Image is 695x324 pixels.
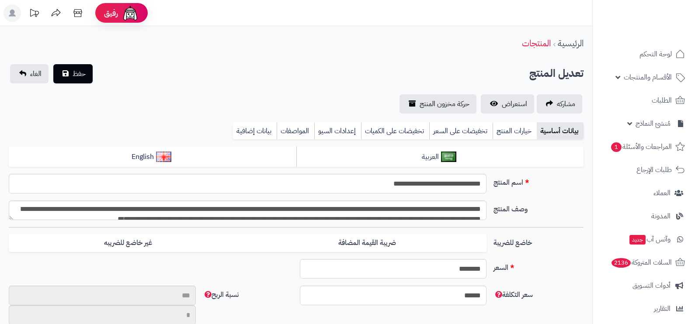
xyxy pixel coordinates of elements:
a: المدونة [598,206,690,227]
a: السلات المتروكة2136 [598,252,690,273]
span: طلبات الإرجاع [636,164,672,176]
a: English [9,146,296,168]
span: لن يظهر للعميل النهائي ويستخدم في تقارير الأرباح [493,290,533,300]
a: العربية [296,146,584,168]
a: الغاء [10,64,49,83]
img: English [156,152,171,162]
a: التقارير [598,298,690,319]
a: المنتجات [522,37,551,50]
label: السعر [490,259,587,273]
a: إعدادات السيو [314,122,361,140]
label: اسم المنتج [490,174,587,188]
span: جديد [629,235,646,245]
span: وآتس آب [629,233,671,245]
img: العربية [441,152,456,162]
span: المراجعات والأسئلة [610,141,672,153]
button: حفظ [53,64,93,83]
a: وآتس آبجديد [598,229,690,250]
a: الطلبات [598,90,690,111]
span: 1 [611,142,622,152]
img: ai-face.png [122,4,139,22]
a: تخفيضات على الكميات [361,122,429,140]
span: أدوات التسويق [632,279,671,292]
a: مشاركه [537,94,582,114]
span: حركة مخزون المنتج [420,99,469,109]
span: المدونة [651,210,671,222]
a: المراجعات والأسئلة1 [598,136,690,157]
span: السلات المتروكة [611,256,672,269]
a: أدوات التسويق [598,275,690,296]
a: خيارات المنتج [493,122,537,140]
a: استعراض [481,94,534,114]
span: حفظ [73,69,86,79]
a: تحديثات المنصة [23,4,45,24]
a: طلبات الإرجاع [598,159,690,180]
a: المواصفات [277,122,314,140]
label: وصف المنتج [490,200,587,214]
a: الرئيسية [558,37,584,50]
a: بيانات أساسية [537,122,584,140]
span: مُنشئ النماذج [636,117,671,130]
h2: تعديل المنتج [529,65,584,83]
span: التقارير [654,303,671,315]
label: ضريبة القيمة المضافة [248,234,487,252]
label: خاضع للضريبة [490,234,587,248]
span: الأقسام والمنتجات [624,71,672,83]
a: حركة مخزون المنتج [400,94,476,114]
span: العملاء [653,187,671,199]
span: مشاركه [557,99,575,109]
span: الطلبات [652,94,672,107]
a: لوحة التحكم [598,44,690,65]
span: رفيق [104,8,118,18]
a: العملاء [598,183,690,203]
span: الغاء [30,69,42,79]
label: غير خاضع للضريبه [9,234,248,252]
a: بيانات إضافية [233,122,277,140]
span: لن يظهر للعميل النهائي ويستخدم في تقارير الأرباح [203,290,239,300]
span: 2136 [612,258,631,268]
span: لوحة التحكم [639,48,672,60]
a: تخفيضات على السعر [429,122,493,140]
span: استعراض [502,99,527,109]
